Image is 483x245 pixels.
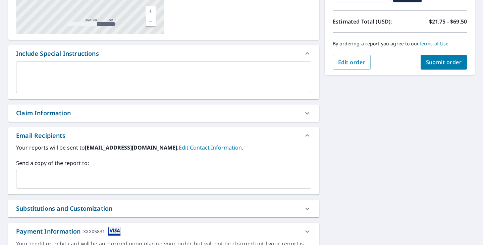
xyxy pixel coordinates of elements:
[16,49,99,58] div: Include Special Instructions
[429,17,467,26] p: $21.75 - $69.50
[8,105,319,122] div: Claim Information
[333,41,467,47] p: By ordering a report you agree to our
[16,159,311,167] label: Send a copy of the report to:
[421,55,467,70] button: Submit order
[16,204,112,213] div: Substitutions and Customization
[426,58,462,66] span: Submit order
[338,58,365,66] span: Edit order
[8,200,319,217] div: Substitutions and Customization
[419,40,449,47] a: Terms of Use
[16,109,71,118] div: Claim Information
[8,127,319,144] div: Email Recipients
[16,227,121,236] div: Payment Information
[333,55,371,70] button: Edit order
[8,223,319,240] div: Payment InformationXXXX5831cardImage
[8,45,319,62] div: Include Special Instructions
[83,227,105,236] div: XXXX5831
[146,16,156,26] a: Current Level 17, Zoom Out
[85,144,179,151] b: [EMAIL_ADDRESS][DOMAIN_NAME].
[146,6,156,16] a: Current Level 17, Zoom In
[16,144,311,152] label: Your reports will be sent to
[16,131,65,140] div: Email Recipients
[108,227,121,236] img: cardImage
[179,144,243,151] a: EditContactInfo
[333,17,400,26] p: Estimated Total (USD):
